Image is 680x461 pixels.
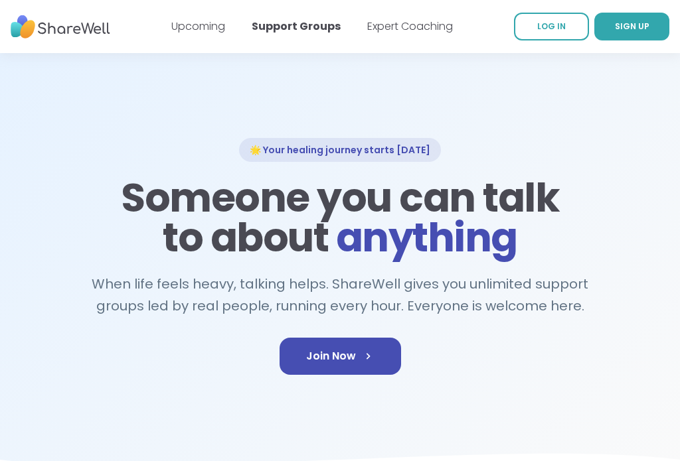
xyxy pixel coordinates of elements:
[11,9,110,45] img: ShareWell Nav Logo
[117,178,563,257] h1: Someone you can talk to about
[537,21,566,32] span: LOG IN
[85,273,595,316] h2: When life feels heavy, talking helps. ShareWell gives you unlimited support groups led by real pe...
[306,348,375,364] span: Join Now
[171,19,225,34] a: Upcoming
[514,13,589,40] a: LOG IN
[239,138,441,162] div: 🌟 Your healing journey starts [DATE]
[280,338,401,375] a: Join Now
[615,21,649,32] span: SIGN UP
[336,210,517,265] span: anything
[252,19,341,34] a: Support Groups
[367,19,453,34] a: Expert Coaching
[594,13,669,40] a: SIGN UP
